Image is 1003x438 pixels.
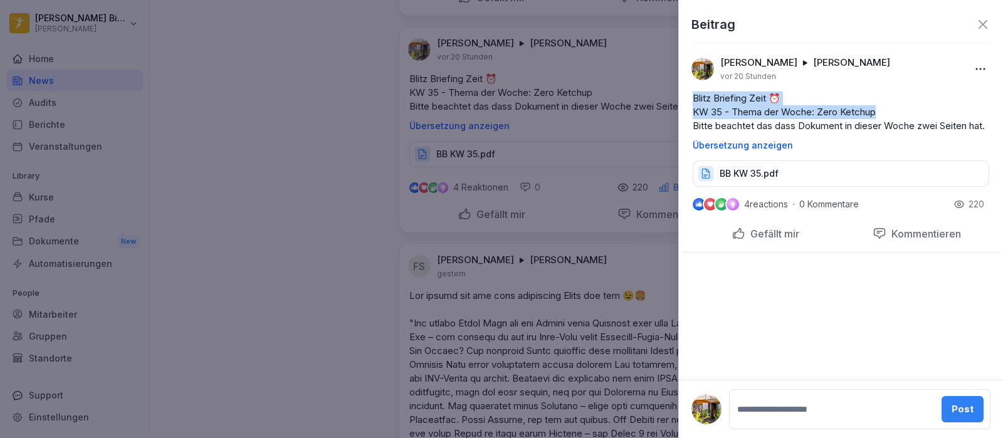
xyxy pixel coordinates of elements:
[720,56,797,69] p: [PERSON_NAME]
[799,199,868,209] p: 0 Kommentare
[969,198,984,211] p: 220
[744,199,788,209] p: 4 reactions
[691,58,714,80] img: ahtvx1qdgs31qf7oeejj87mb.png
[693,140,989,150] p: Übersetzung anzeigen
[720,71,776,81] p: vor 20 Stunden
[745,227,799,240] p: Gefällt mir
[886,227,961,240] p: Kommentieren
[693,171,989,184] a: BB KW 35.pdf
[691,394,722,424] img: ahtvx1qdgs31qf7oeejj87mb.png
[942,396,984,422] button: Post
[720,167,779,180] p: BB KW 35.pdf
[813,56,890,69] p: [PERSON_NAME]
[952,402,974,416] div: Post
[693,91,989,133] p: Blitz Briefing Zeit ⏰ KW 35 - Thema der Woche: Zero Ketchup Bitte beachtet das dass Dokument in d...
[691,15,735,34] p: Beitrag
